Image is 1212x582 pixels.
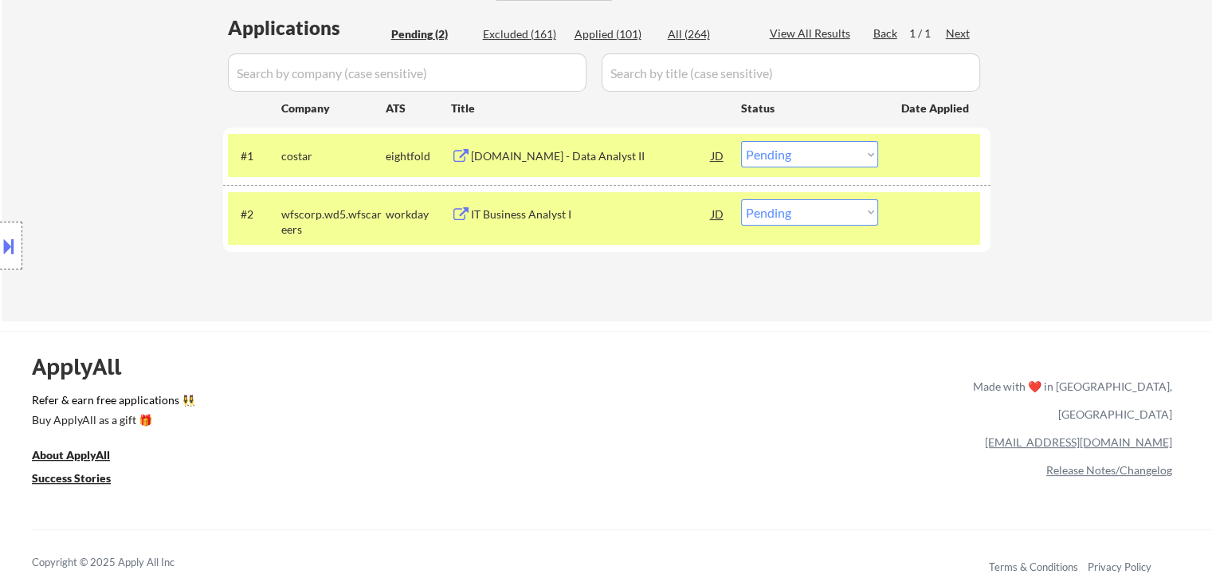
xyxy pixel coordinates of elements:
[228,18,386,37] div: Applications
[281,148,386,164] div: costar
[32,446,132,466] a: About ApplyAll
[989,560,1078,573] a: Terms & Conditions
[985,435,1172,449] a: [EMAIL_ADDRESS][DOMAIN_NAME]
[471,148,712,164] div: [DOMAIN_NAME] - Data Analyst II
[386,100,451,116] div: ATS
[873,26,899,41] div: Back
[946,26,971,41] div: Next
[32,555,215,571] div: Copyright © 2025 Apply All Inc
[32,415,191,426] div: Buy ApplyAll as a gift 🎁
[909,26,946,41] div: 1 / 1
[386,148,451,164] div: eightfold
[471,206,712,222] div: IT Business Analyst I
[1088,560,1151,573] a: Privacy Policy
[32,448,110,462] u: About ApplyAll
[710,199,726,228] div: JD
[668,26,747,42] div: All (264)
[710,141,726,170] div: JD
[32,395,640,411] a: Refer & earn free applications 👯‍♀️
[901,100,971,116] div: Date Applied
[770,26,855,41] div: View All Results
[967,372,1172,428] div: Made with ❤️ in [GEOGRAPHIC_DATA], [GEOGRAPHIC_DATA]
[32,470,132,490] a: Success Stories
[281,206,386,238] div: wfscorp.wd5.wfscareers
[281,100,386,116] div: Company
[1046,463,1172,477] a: Release Notes/Changelog
[451,100,726,116] div: Title
[228,53,586,92] input: Search by company (case sensitive)
[575,26,654,42] div: Applied (101)
[32,411,191,431] a: Buy ApplyAll as a gift 🎁
[741,93,878,122] div: Status
[483,26,563,42] div: Excluded (161)
[602,53,980,92] input: Search by title (case sensitive)
[391,26,471,42] div: Pending (2)
[386,206,451,222] div: workday
[32,471,111,485] u: Success Stories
